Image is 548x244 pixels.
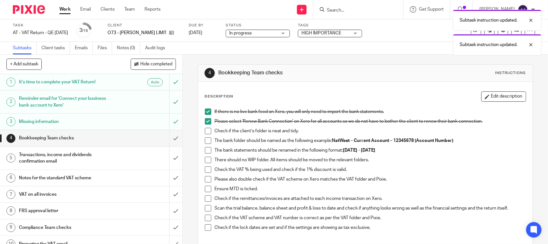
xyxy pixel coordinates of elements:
[6,98,15,107] div: 2
[13,30,68,36] div: AT - VAT Return - QE [DATE]
[229,31,252,35] span: In progress
[19,206,115,216] h1: FRS approval letter
[460,17,518,23] p: Subtask instruction updated.
[108,30,166,36] p: O73 - [PERSON_NAME] LIMITED
[19,223,115,232] h1: Compliance Team checks
[214,205,526,211] p: Scan the trial balance, balance sheet and profit & loss to date and check if anything looks wrong...
[214,215,526,221] p: Check if the VAT scheme and VAT number is correct as per the VAT folder and Pixie.
[98,42,112,54] a: Files
[214,137,526,144] p: The bank folder should be named as the following example:
[13,23,68,28] label: Task
[214,147,526,154] p: The bank statements should be renamed in the following format:
[13,42,37,54] a: Subtasks
[108,23,181,28] label: Client
[460,42,518,48] p: Subtask instruction updated.
[204,94,233,99] p: Description
[13,30,68,36] div: AT - VAT Return - QE 31-07-2025
[204,68,215,78] div: 4
[214,118,526,125] p: Please select 'Renew Bank Connection' on Xero for all accounts so we do not have to bother the cl...
[6,154,15,163] div: 5
[214,108,526,115] p: If there is no live bank feed on Xero, you will only need to import the bank statements.
[41,42,70,54] a: Client tasks
[214,157,526,163] p: There should no WIP folder. All items should be moved to the relevant folders.
[80,27,88,34] div: 3
[495,70,526,76] div: Instructions
[19,117,115,127] h1: Missing information
[518,5,528,15] img: svg%3E
[332,138,453,143] strong: NatWest – Current Account – 12345678 (Account Number)
[19,173,115,183] h1: Notes for the standard VAT scheme
[214,224,526,231] p: Check if the lock dates are set and if the settings are showing as tax exclusive.
[214,195,526,202] p: Check if the remittances/invoices are attached to each income transaction on Xero.
[214,176,526,183] p: Please also double check if the VAT scheme on Xero matches the VAT folder and Pixie.
[117,42,140,54] a: Notes (0)
[59,6,71,13] a: Work
[6,59,42,70] button: + Add subtask
[131,59,176,70] button: Hide completed
[214,128,526,134] p: Check if the client’s folder is neat and tidy.
[6,117,15,126] div: 3
[481,91,526,102] button: Edit description
[6,206,15,215] div: 8
[100,6,115,13] a: Clients
[83,29,88,33] small: /15
[19,77,115,87] h1: It's time to complete your VAT Return!
[19,94,115,110] h1: Reminder email for 'Connect your business bank account to Xero'
[6,223,15,232] div: 9
[147,78,163,86] div: Auto
[19,133,115,143] h1: Bookkeeping Team checks
[6,78,15,87] div: 1
[6,174,15,183] div: 6
[145,42,170,54] a: Audit logs
[19,190,115,199] h1: VAT on all invoices
[189,31,202,35] span: [DATE]
[144,6,161,13] a: Reports
[13,5,45,14] img: Pixie
[214,186,526,192] p: Ensure MTD is ticked.
[75,42,93,54] a: Emails
[218,70,379,76] h1: Bookkeeping Team checks
[214,166,526,173] p: Check the VAT % being used and check if the 1% discount is valid.
[189,23,218,28] label: Due by
[80,6,91,13] a: Email
[140,62,172,67] span: Hide completed
[6,190,15,199] div: 7
[343,148,375,153] strong: [DATE] - [DATE]
[19,150,115,166] h1: Transactions, income and dividends confirmation email
[226,23,290,28] label: Status
[124,6,135,13] a: Team
[6,134,15,143] div: 4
